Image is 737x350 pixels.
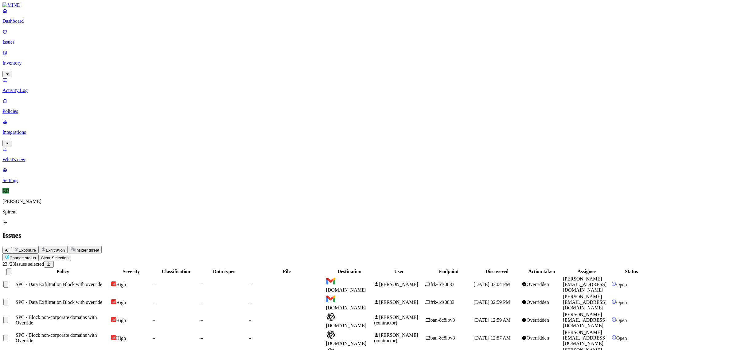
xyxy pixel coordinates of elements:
[2,157,735,162] p: What's new
[431,282,454,287] span: frk-1ds0833
[326,341,366,346] span: [DOMAIN_NAME]
[3,281,8,288] button: Select row
[2,109,735,114] p: Policies
[474,282,510,287] span: [DATE] 03:04 PM
[249,317,251,323] span: –
[379,282,418,287] span: [PERSON_NAME]
[2,29,735,45] a: Issues
[563,276,606,292] span: [PERSON_NAME][EMAIL_ADDRESS][DOMAIN_NAME]
[611,281,616,286] img: status-open
[563,269,610,274] div: Assignee
[116,300,126,305] span: High
[326,323,366,328] span: [DOMAIN_NAME]
[563,294,606,310] span: [PERSON_NAME][EMAIL_ADDRESS][DOMAIN_NAME]
[111,269,151,274] div: Severity
[431,300,454,305] span: frk-1ds0833
[616,336,627,341] span: Open
[201,300,203,305] span: –
[527,317,549,323] span: Overridden
[326,287,366,292] span: [DOMAIN_NAME]
[16,300,102,305] span: SPC - Data Exfiltration Block with override
[153,335,155,340] span: –
[616,318,627,323] span: Open
[611,335,616,340] img: status-open
[2,8,735,24] a: Dashboard
[563,330,606,346] span: [PERSON_NAME][EMAIL_ADDRESS][DOMAIN_NAME]
[19,248,36,253] span: Exposure
[2,167,735,183] a: Settings
[474,335,511,340] span: [DATE] 12:57 AM
[116,318,126,323] span: High
[46,248,65,253] span: Exfiltration
[2,188,9,193] span: KR
[431,317,455,323] span: ban-8c8lbv3
[2,60,735,66] p: Inventory
[111,335,116,340] img: severity-high
[326,269,373,274] div: Destination
[326,330,336,340] img: chatgpt.com favicon
[111,281,116,286] img: severity-high
[522,269,562,274] div: Action taken
[2,77,735,93] a: Activity Log
[5,254,10,259] img: status-in-progress
[111,317,116,322] img: severity-high
[2,199,735,204] p: [PERSON_NAME]
[616,300,627,305] span: Open
[527,300,549,305] span: Overridden
[249,269,325,274] div: File
[474,300,510,305] span: [DATE] 02:59 PM
[2,88,735,93] p: Activity Log
[116,336,126,341] span: High
[474,317,511,323] span: [DATE] 12:59 AM
[2,129,735,135] p: Integrations
[326,294,336,304] img: mail.google.com favicon
[6,268,11,275] button: Select all
[326,312,336,322] img: chatgpt.com favicon
[2,98,735,114] a: Policies
[2,261,44,267] span: / 23 Issues selected
[16,332,97,343] span: SPC - Block non-corporate domains with Override
[425,269,472,274] div: Endpoint
[201,282,203,287] span: –
[2,2,735,8] a: MIND
[379,300,418,305] span: [PERSON_NAME]
[2,2,21,8] img: MIND
[527,335,549,340] span: Overridden
[16,315,97,325] span: SPC - Block non-corporate domains with Override
[326,305,366,310] span: [DOMAIN_NAME]
[153,300,155,305] span: –
[249,335,251,340] span: –
[5,248,10,253] span: All
[3,299,8,305] button: Select row
[374,269,424,274] div: User
[611,299,616,304] img: status-open
[153,282,155,287] span: –
[563,312,606,328] span: [PERSON_NAME][EMAIL_ADDRESS][DOMAIN_NAME]
[2,231,735,240] h2: Issues
[38,255,71,261] button: Clear Selection
[249,282,251,287] span: –
[374,315,418,325] span: [PERSON_NAME] (contractor)
[111,299,116,304] img: severity-high
[2,209,735,215] p: Spirent
[326,276,336,286] img: mail.google.com favicon
[374,332,418,343] span: [PERSON_NAME] (contractor)
[3,317,8,323] button: Select row
[75,248,99,253] span: Insider threat
[527,282,549,287] span: Overridden
[2,146,735,162] a: What's new
[2,178,735,183] p: Settings
[201,269,248,274] div: Data types
[2,50,735,76] a: Inventory
[431,335,455,340] span: ban-8c8lbv3
[2,39,735,45] p: Issues
[2,253,38,261] button: Change status
[153,269,200,274] div: Classification
[2,119,735,145] a: Integrations
[611,269,652,274] div: Status
[2,18,735,24] p: Dashboard
[2,261,7,267] span: 23
[474,269,521,274] div: Discovered
[201,335,203,340] span: –
[3,335,8,341] button: Select row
